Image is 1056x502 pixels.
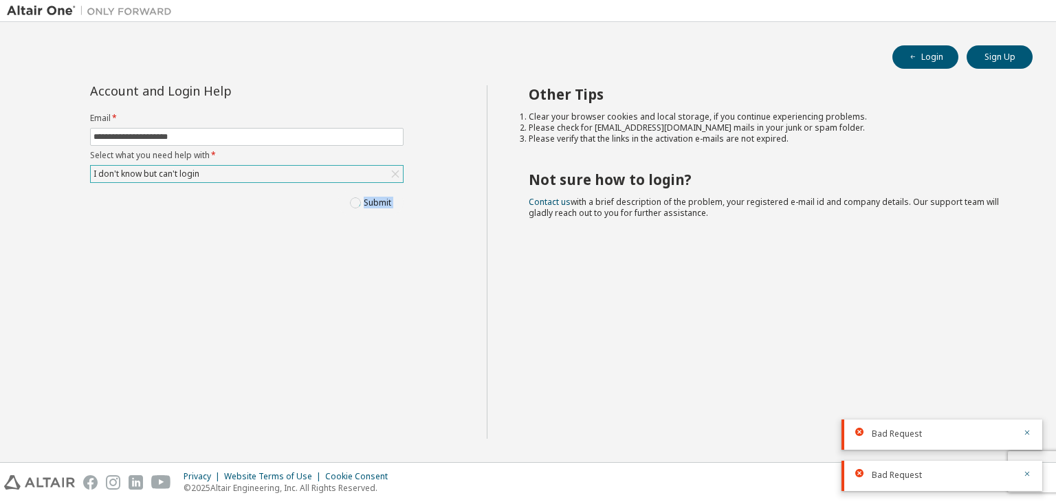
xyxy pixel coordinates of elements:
li: Please verify that the links in the activation e-mails are not expired. [529,133,1009,144]
div: I don't know but can't login [91,166,201,182]
div: Account and Login Help [90,85,341,96]
div: Website Terms of Use [224,471,325,482]
div: I don't know but can't login [91,166,403,182]
img: Altair One [7,4,179,18]
div: Privacy [184,471,224,482]
img: instagram.svg [106,475,120,490]
div: Cookie Consent [325,471,396,482]
label: Email [90,113,404,124]
li: Please check for [EMAIL_ADDRESS][DOMAIN_NAME] mails in your junk or spam folder. [529,122,1009,133]
span: with a brief description of the problem, your registered e-mail id and company details. Our suppo... [529,196,999,219]
a: Contact us [529,196,571,208]
button: Sign Up [967,45,1033,69]
img: linkedin.svg [129,475,143,490]
h2: Not sure how to login? [529,171,1009,188]
img: facebook.svg [83,475,98,490]
h2: Other Tips [529,85,1009,103]
img: altair_logo.svg [4,475,75,490]
li: Clear your browser cookies and local storage, if you continue experiencing problems. [529,111,1009,122]
span: Bad Request [872,428,922,439]
p: © 2025 Altair Engineering, Inc. All Rights Reserved. [184,482,396,494]
label: Select what you need help with [90,150,404,161]
button: Login [892,45,958,69]
img: youtube.svg [151,475,171,490]
span: Bad Request [872,470,922,481]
